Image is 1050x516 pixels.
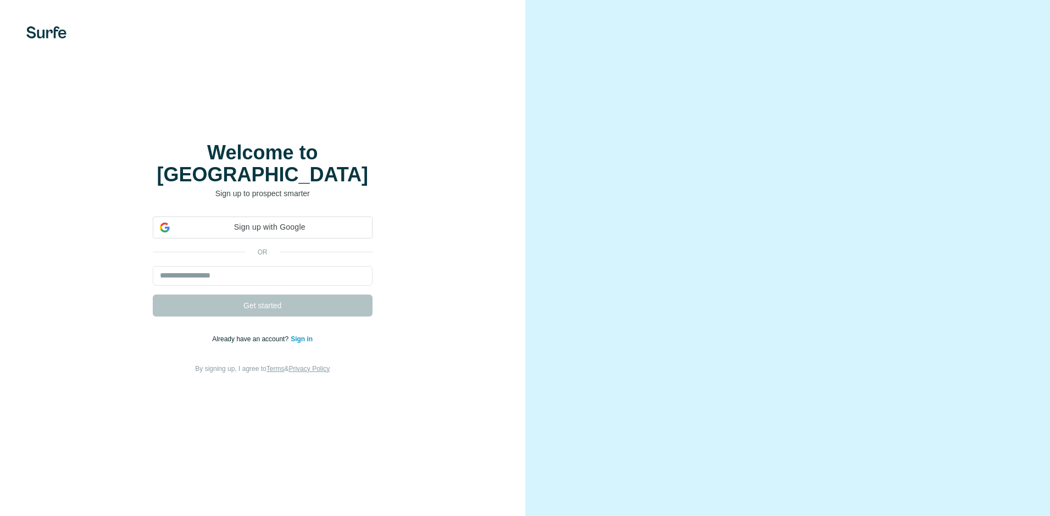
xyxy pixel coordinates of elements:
div: Sign up with Google [153,217,373,238]
a: Privacy Policy [288,365,330,373]
a: Terms [266,365,285,373]
a: Sign in [291,335,313,343]
p: or [245,247,280,257]
span: Already have an account? [212,335,291,343]
h1: Welcome to [GEOGRAPHIC_DATA] [153,142,373,186]
span: Sign up with Google [174,221,365,233]
p: Sign up to prospect smarter [153,188,373,199]
span: By signing up, I agree to & [195,365,330,373]
img: Surfe's logo [26,26,66,38]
